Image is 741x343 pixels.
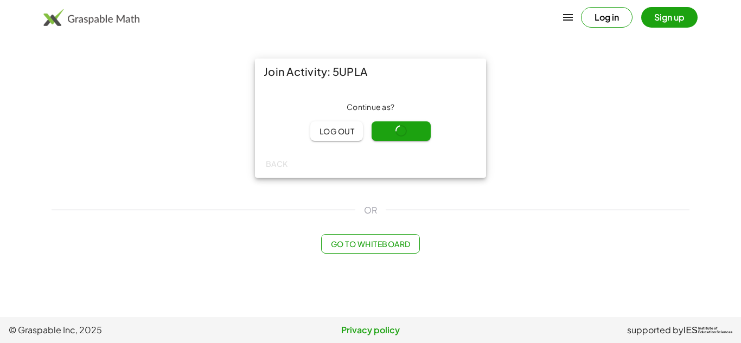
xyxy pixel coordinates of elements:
[641,7,698,28] button: Sign up
[364,204,377,217] span: OR
[683,325,698,335] span: IES
[250,323,491,336] a: Privacy policy
[255,59,486,85] div: Join Activity: 5UPLA
[683,323,732,336] a: IESInstitute ofEducation Sciences
[264,102,477,113] div: Continue as ?
[319,126,354,136] span: Log out
[581,7,633,28] button: Log in
[330,239,410,249] span: Go to Whiteboard
[9,323,250,336] span: © Graspable Inc, 2025
[321,234,419,254] button: Go to Whiteboard
[310,121,363,141] button: Log out
[627,323,683,336] span: supported by
[698,327,732,334] span: Institute of Education Sciences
